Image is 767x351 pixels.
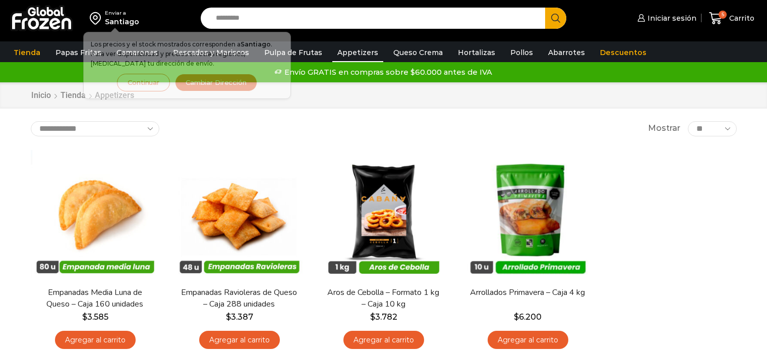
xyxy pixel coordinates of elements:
[226,312,231,322] span: $
[545,8,566,29] button: Search button
[91,39,283,69] p: Los precios y el stock mostrados corresponden a . Para ver disponibilidad y precios en otras regi...
[543,43,590,62] a: Abarrotes
[727,13,754,23] span: Carrito
[453,43,500,62] a: Hortalizas
[514,312,519,322] span: $
[388,43,448,62] a: Queso Crema
[706,7,757,30] a: 5 Carrito
[31,121,159,136] select: Pedido de la tienda
[181,287,297,310] a: Empanadas Ravioleras de Queso – Caja 288 unidades
[105,10,139,17] div: Enviar a
[645,13,696,23] span: Iniciar sesión
[469,287,585,298] a: Arrollados Primavera – Caja 4 kg
[488,331,568,349] a: Agregar al carrito: “Arrollados Primavera - Caja 4 kg”
[90,10,105,27] img: address-field-icon.svg
[37,287,153,310] a: Empanadas Media Luna de Queso – Caja 160 unidades
[50,43,106,62] a: Papas Fritas
[325,287,441,310] a: Aros de Cebolla – Formato 1 kg – Caja 10 kg
[370,312,375,322] span: $
[226,312,253,322] bdi: 3.387
[370,312,397,322] bdi: 3.782
[60,90,86,102] a: Tienda
[635,8,696,28] a: Iniciar sesión
[719,11,727,19] span: 5
[105,17,139,27] div: Santiago
[199,331,280,349] a: Agregar al carrito: “Empanadas Ravioleras de Queso - Caja 288 unidades”
[175,74,257,91] button: Cambiar Dirección
[595,43,652,62] a: Descuentos
[82,312,108,322] bdi: 3.585
[259,43,327,62] a: Pulpa de Frutas
[31,90,51,102] a: Inicio
[82,312,87,322] span: $
[117,74,170,91] button: Continuar
[514,312,542,322] bdi: 6.200
[241,40,271,48] strong: Santiago
[332,43,383,62] a: Appetizers
[648,123,680,134] span: Mostrar
[505,43,538,62] a: Pollos
[9,43,45,62] a: Tienda
[55,331,136,349] a: Agregar al carrito: “Empanadas Media Luna de Queso - Caja 160 unidades”
[31,90,134,102] nav: Breadcrumb
[343,331,424,349] a: Agregar al carrito: “Aros de Cebolla - Formato 1 kg - Caja 10 kg”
